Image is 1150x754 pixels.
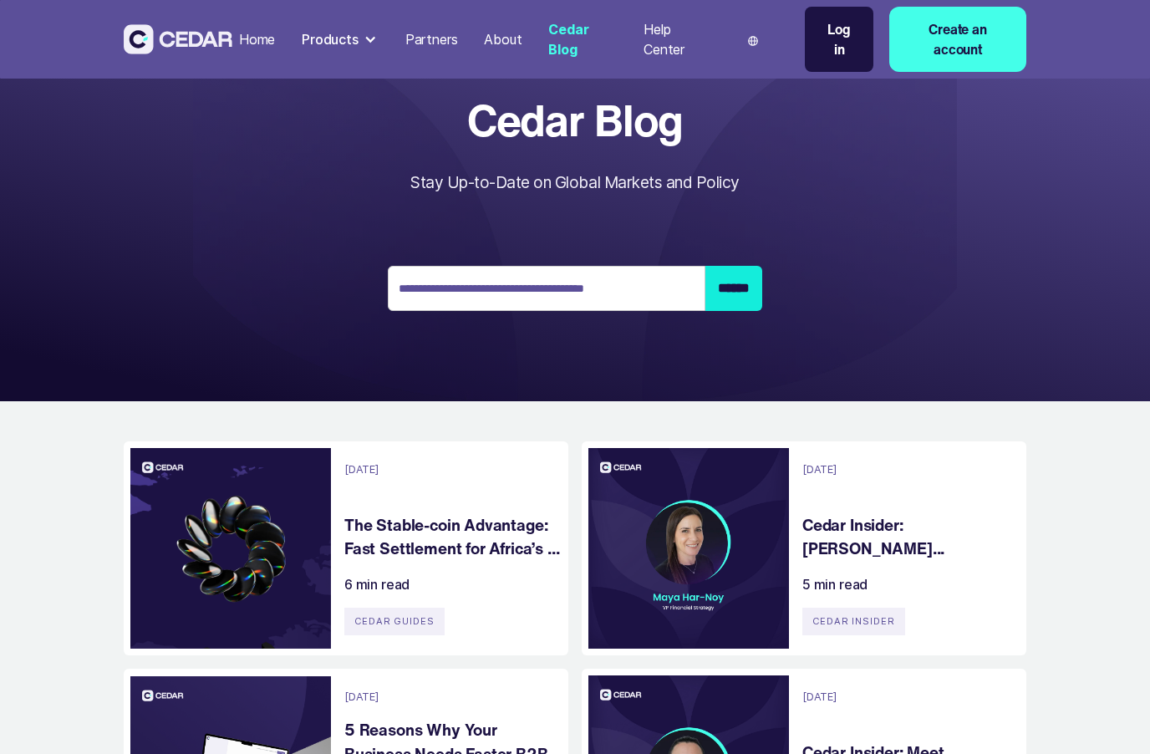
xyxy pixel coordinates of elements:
a: Partners [399,21,465,58]
div: Log in [822,19,857,59]
div: Cedar Guides [344,608,445,635]
a: Log in [805,7,873,72]
div: Help Center [644,19,711,59]
div: Partners [405,29,458,49]
div: About [484,29,522,49]
div: [DATE] [344,461,379,477]
div: [DATE] [802,689,837,705]
div: Cedar Blog [548,19,617,59]
div: 5 min read [802,574,868,594]
div: [DATE] [802,461,837,477]
div: Cedar Insider [802,608,905,635]
a: Cedar Insider: [PERSON_NAME]... [802,513,1021,562]
a: The Stable-coin Advantage: Fast Settlement for Africa’s ... [344,513,563,562]
a: Help Center [637,11,718,68]
span: Stay Up-to-Date on Global Markets and Policy [410,172,739,192]
a: About [477,21,528,58]
div: 6 min read [344,574,410,594]
div: Products [295,23,385,56]
div: [DATE] [344,689,379,705]
a: Home [232,21,282,58]
span: Cedar Blog [410,96,739,144]
div: Products [302,29,359,49]
img: world icon [748,36,758,46]
a: Cedar Blog [542,11,623,68]
a: Create an account [889,7,1026,72]
div: Home [239,29,275,49]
